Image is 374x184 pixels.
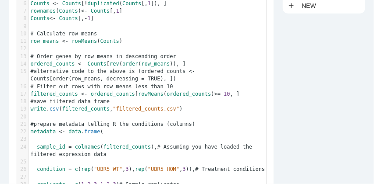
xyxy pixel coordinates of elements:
[195,166,265,172] span: # Treatment conditions
[116,8,119,14] span: 1
[16,158,28,166] div: 25
[31,144,256,157] span: # Assuming you have loaded the filtered expression data
[31,128,103,135] span: . (
[103,144,151,150] span: filtered_counts
[88,61,107,67] span: Counts
[62,0,81,7] span: Counts
[59,15,78,21] span: Counts
[68,166,71,172] span: =
[31,0,167,7] span: [ ( [, ]), ]
[16,135,28,143] div: 23
[31,38,59,44] span: row_means
[16,98,28,105] div: 18
[148,0,151,7] span: 1
[31,106,46,112] span: write
[81,166,91,172] span: rep
[53,0,59,7] span: <-
[148,166,179,172] span: "UBR5 HOM"
[16,38,28,45] div: 11
[68,144,71,150] span: =
[31,8,123,14] span: ( ) [, ]
[91,8,110,14] span: Counts
[31,53,176,59] span: # Order genes by row means in descending order
[141,61,170,67] span: row_means
[16,143,28,151] div: 24
[16,7,28,15] div: 7
[31,144,256,157] span: ( ),
[62,38,68,44] span: <-
[16,166,28,173] div: 26
[16,128,28,135] div: 22
[16,15,28,22] div: 8
[31,31,97,37] span: # Calculate row means
[16,30,28,38] div: 10
[91,91,135,97] span: ordered_counts
[68,128,81,135] span: data
[31,128,56,135] span: metadata
[94,166,122,172] span: "UBR5 WT"
[31,61,75,67] span: ordered_counts
[224,91,230,97] span: 10
[16,90,28,98] div: 17
[50,15,56,21] span: <-
[31,15,50,21] span: Counts
[59,8,78,14] span: Counts
[62,106,110,112] span: filtered_counts
[71,38,97,44] span: rowMeans
[16,53,28,60] div: 13
[31,166,265,172] span: ( ( , ), ( , )),
[16,45,28,52] div: 12
[16,105,28,113] div: 19
[31,15,94,21] span: [, ]
[125,166,128,172] span: 3
[88,15,91,21] span: 1
[16,174,28,181] div: 27
[84,128,100,135] span: frame
[167,91,211,97] span: ordered_counts
[31,68,199,82] span: #alternative code to the above is (ordered_counts <- Counts[order(row_means, decreasing = TRUE), ])
[84,15,87,21] span: -
[31,38,123,44] span: ( )
[78,61,84,67] span: <-
[31,106,183,112] span: . ( , )
[16,113,28,121] div: 20
[31,61,186,67] span: [ ( ( )), ]
[81,91,87,97] span: <-
[31,121,196,127] span: #prepare metadata telling R the conditions (columns)
[16,60,28,68] div: 14
[122,61,138,67] span: order
[122,0,141,7] span: Counts
[16,23,28,30] div: 9
[75,166,78,172] span: c
[81,8,87,14] span: <-
[138,91,164,97] span: rowMeans
[16,121,28,128] div: 21
[75,144,100,150] span: colnames
[31,91,78,97] span: filtered_counts
[113,106,179,112] span: "filtered_counts.csv"
[182,166,185,172] span: 3
[31,98,110,104] span: #save filtered data frame
[110,61,119,67] span: rev
[59,128,65,135] span: <-
[84,0,87,7] span: !
[31,91,240,97] span: [ ( ) , ]
[31,83,173,90] span: # Filter out rows with row means less than 10
[88,0,119,7] span: duplicated
[16,68,28,75] div: 15
[31,8,56,14] span: rownames
[214,91,221,97] span: >=
[37,166,65,172] span: condition
[31,0,50,7] span: Counts
[37,144,65,150] span: sample_id
[16,83,28,90] div: 16
[135,166,145,172] span: rep
[50,106,59,112] span: csv
[100,38,119,44] span: Counts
